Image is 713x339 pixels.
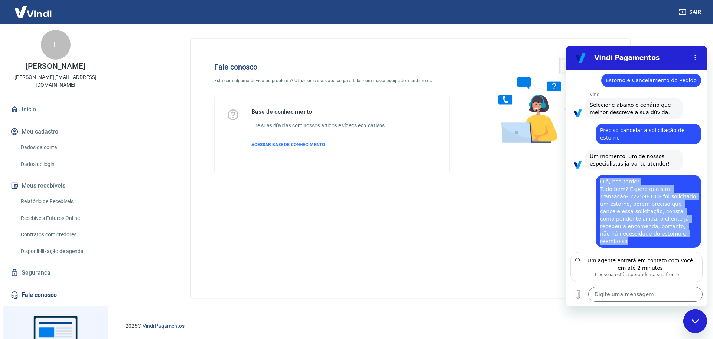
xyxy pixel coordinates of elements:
[9,101,102,118] a: Início
[251,122,386,129] h6: Tire suas dúvidas com nossos artigos e vídeos explicativos.
[9,124,102,140] button: Meu cadastro
[6,73,105,89] p: [PERSON_NAME][EMAIL_ADDRESS][DOMAIN_NAME]
[484,51,596,150] img: Fale conosco
[251,108,386,116] h5: Base de conhecimento
[18,211,102,226] a: Recebíveis Futuros Online
[251,141,386,148] a: ACESSAR BASE DE CONHECIMENTO
[566,46,707,306] iframe: Janela de mensagens
[126,322,695,330] p: 2025 ©
[41,30,71,60] div: L
[18,194,102,209] a: Relatório de Recebíveis
[18,227,102,242] a: Contratos com credores
[214,77,450,84] p: Está com alguma dúvida ou problema? Utilize os canais abaixo para falar com nossa equipe de atend...
[26,63,85,70] p: [PERSON_NAME]
[9,178,102,194] button: Meus recebíveis
[9,287,102,303] a: Fale conosco
[18,140,102,155] a: Dados da conta
[683,309,707,333] iframe: Botão para abrir a janela de mensagens, conversa em andamento
[9,265,102,281] a: Segurança
[677,5,704,19] button: Sair
[18,157,102,172] a: Dados de login
[143,323,185,329] a: Vindi Pagamentos
[9,0,57,23] img: Vindi
[18,244,102,259] a: Disponibilização de agenda
[214,63,450,71] h4: Fale conosco
[251,142,325,147] span: ACESSAR BASE DE CONHECIMENTO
